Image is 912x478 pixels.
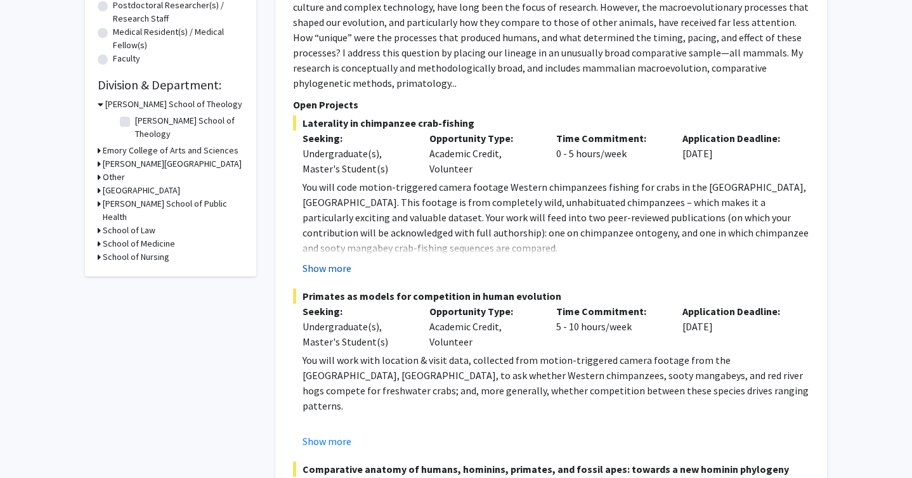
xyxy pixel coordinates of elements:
p: You will code motion-triggered camera footage Western chimpanzees fishing for crabs in the [GEOGR... [303,179,809,255]
h3: School of Nursing [103,250,169,264]
iframe: Chat [10,421,54,468]
div: [DATE] [673,304,800,349]
div: 0 - 5 hours/week [547,131,674,176]
label: Medical Resident(s) / Medical Fellow(s) [113,25,244,52]
p: Seeking: [303,131,410,146]
span: Primates as models for competition in human evolution [293,288,809,304]
p: Time Commitment: [556,131,664,146]
p: Open Projects [293,97,809,112]
h3: [PERSON_NAME] School of Theology [105,98,242,111]
h3: [PERSON_NAME] School of Public Health [103,197,244,224]
button: Show more [303,434,351,449]
p: You will work with location & visit data, collected from motion-triggered camera footage from the... [303,352,809,413]
h3: School of Law [103,224,155,237]
div: [DATE] [673,131,800,176]
h3: School of Medicine [103,237,175,250]
p: Application Deadline: [682,131,790,146]
div: Academic Credit, Volunteer [420,131,547,176]
div: Academic Credit, Volunteer [420,304,547,349]
label: [PERSON_NAME] School of Theology [135,114,240,141]
div: 5 - 10 hours/week [547,304,674,349]
p: Time Commitment: [556,304,664,319]
p: Opportunity Type: [429,131,537,146]
span: Laterality in chimpanzee crab-fishing [293,115,809,131]
h3: [PERSON_NAME][GEOGRAPHIC_DATA] [103,157,242,171]
div: Undergraduate(s), Master's Student(s) [303,146,410,176]
span: Comparative anatomy of humans, hominins, primates, and fossil apes: towards a new hominin phylogeny [293,462,809,477]
button: Show more [303,261,351,276]
p: Opportunity Type: [429,304,537,319]
p: Seeking: [303,304,410,319]
div: Undergraduate(s), Master's Student(s) [303,319,410,349]
h3: Emory College of Arts and Sciences [103,144,238,157]
p: Application Deadline: [682,304,790,319]
label: Faculty [113,52,140,65]
h2: Division & Department: [98,77,244,93]
h3: Other [103,171,125,184]
h3: [GEOGRAPHIC_DATA] [103,184,180,197]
